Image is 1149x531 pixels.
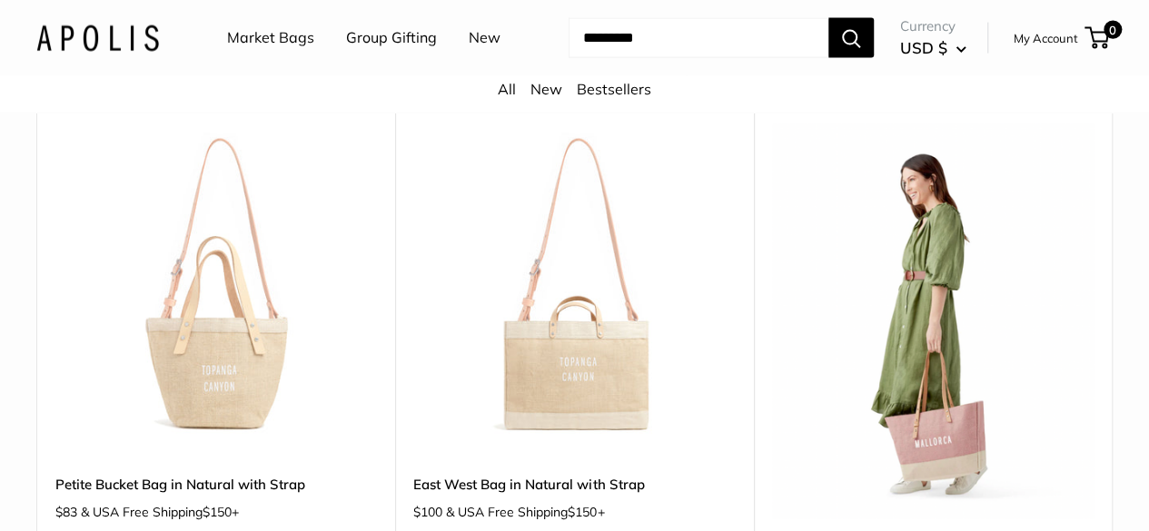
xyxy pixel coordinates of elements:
[568,504,597,520] span: $150
[577,80,651,98] a: Bestsellers
[413,474,735,495] a: East West Bag in Natural with Strap
[900,34,966,63] button: USD $
[346,25,437,52] a: Group Gifting
[55,124,377,446] a: Petite Bucket Bag in Natural with StrapPetite Bucket Bag in Natural with Strap
[530,80,562,98] a: New
[413,124,735,446] img: East West Bag in Natural with Strap
[36,25,159,51] img: Apolis
[81,506,239,518] span: & USA Free Shipping +
[900,14,966,39] span: Currency
[413,124,735,446] a: East West Bag in Natural with StrapEast West Bag in Natural with Strap
[55,504,77,520] span: $83
[227,25,314,52] a: Market Bags
[203,504,232,520] span: $150
[1086,27,1109,49] a: 0
[1014,27,1078,49] a: My Account
[569,18,828,58] input: Search...
[55,124,377,446] img: Petite Bucket Bag in Natural with Strap
[413,504,442,520] span: $100
[469,25,500,52] a: New
[55,474,377,495] a: Petite Bucket Bag in Natural with Strap
[900,38,947,57] span: USD $
[1104,21,1122,39] span: 0
[446,506,604,518] span: & USA Free Shipping +
[772,124,1094,519] img: The Limited Blush Collection: Carries all the ease of everyday essentials with a romantic city edge
[498,80,516,98] a: All
[828,18,874,58] button: Search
